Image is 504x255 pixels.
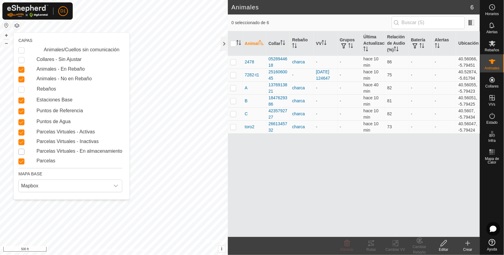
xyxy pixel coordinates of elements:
[316,124,317,129] app-display-virtual-paddock-transition: -
[259,41,264,46] p-sorticon: Activar para ordenar
[245,85,247,91] span: A
[488,139,496,142] span: Infra
[221,246,222,251] span: i
[409,81,432,94] td: -
[456,247,480,252] div: Crear
[363,47,368,52] p-sorticon: Activar para ordenar
[387,111,392,116] span: 82
[316,98,317,103] app-display-virtual-paddock-transition: -
[456,56,480,69] td: 40.56066, -5.79451
[37,85,56,93] label: Rebaños
[387,124,392,129] span: 73
[387,85,392,90] span: 82
[363,56,378,68] span: 14 ago 2025, 12:22
[269,108,288,120] div: 4235792727
[471,3,474,12] span: 6
[385,31,409,56] th: Relación de Audio (%)
[245,124,254,130] span: toro2
[7,5,48,17] img: Logo Gallagher
[409,94,432,107] td: -
[432,31,456,56] th: Alertas
[485,48,499,52] span: Rebaños
[110,180,122,192] div: dropdown trigger
[18,168,122,177] div: MAPA BASE
[292,59,311,65] div: charca
[456,81,480,94] td: 40.56055, -5.79423
[316,59,317,64] app-display-virtual-paddock-transition: -
[409,120,432,133] td: -
[407,244,432,255] div: Cambiar Rebaño
[37,118,71,125] label: Puntos de Agua
[361,31,385,56] th: Última Actualización
[83,247,117,253] a: Política de Privacidad
[245,98,247,104] span: B
[489,103,495,106] span: VVs
[269,56,288,69] div: 0528944618
[383,247,407,252] div: Cambiar VV
[337,31,361,56] th: Grupos
[269,82,288,94] div: 1376913821
[292,85,311,91] div: charca
[348,44,353,49] p-sorticon: Activar para ordenar
[340,247,353,252] span: Eliminar
[37,157,55,164] label: Parcelas
[337,107,361,120] td: -
[266,31,290,56] th: Collar
[292,111,311,117] div: charca
[269,95,288,107] div: 1847629386
[337,69,361,81] td: -
[316,69,330,81] a: [DATE] 124647
[337,81,361,94] td: -
[363,82,378,94] span: 14 ago 2025, 11:52
[485,12,499,16] span: Horarios
[292,124,311,130] div: charca
[432,81,456,94] td: -
[486,121,498,124] span: Estado
[37,138,99,145] label: Parcelas Virtuales - Inactivas
[456,120,480,133] td: 40.56047, -5.79424
[435,44,440,49] p-sorticon: Activar para ordenar
[3,32,10,39] button: +
[125,247,145,253] a: Contáctenos
[359,247,383,252] div: Rutas
[60,8,66,14] span: D1
[409,69,432,81] td: -
[387,98,392,103] span: 81
[19,180,110,192] span: Mapbox
[419,44,424,49] p-sorticon: Activar para ordenar
[337,56,361,69] td: -
[13,22,21,29] button: Capas del Mapa
[394,47,399,52] p-sorticon: Activar para ordenar
[485,66,499,70] span: Animales
[245,72,259,78] span: 7282-t1
[236,41,241,46] p-sorticon: Activar para ordenar
[337,94,361,107] td: -
[37,56,81,63] label: Collares - Sin Ajustar
[482,157,502,164] span: Mapa de Calor
[37,107,83,114] label: Puntos de Referencia
[456,69,480,81] td: 40.52874, -5.81794
[363,121,378,132] span: 14 ago 2025, 12:22
[432,120,456,133] td: -
[486,30,498,34] span: Alertas
[314,31,337,56] th: VV
[432,94,456,107] td: -
[245,111,248,117] span: C
[44,46,120,53] label: Animales/Cuellos sin comunicación
[280,41,285,46] p-sorticon: Activar para ordenar
[409,56,432,69] td: -
[37,96,72,104] label: Estaciones Base
[322,41,327,46] p-sorticon: Activar para ordenar
[432,69,456,81] td: -
[242,31,266,56] th: Animal
[387,59,392,64] span: 86
[487,247,497,251] span: Ayuda
[316,85,317,90] app-display-virtual-paddock-transition: -
[292,98,311,104] div: charca
[37,128,95,135] label: Parcelas Virtuales - Activas
[3,40,10,47] button: –
[363,108,378,120] span: 14 ago 2025, 12:22
[231,20,392,26] span: 0 seleccionado de 6
[18,37,122,44] div: CAPAS
[432,247,456,252] div: Editar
